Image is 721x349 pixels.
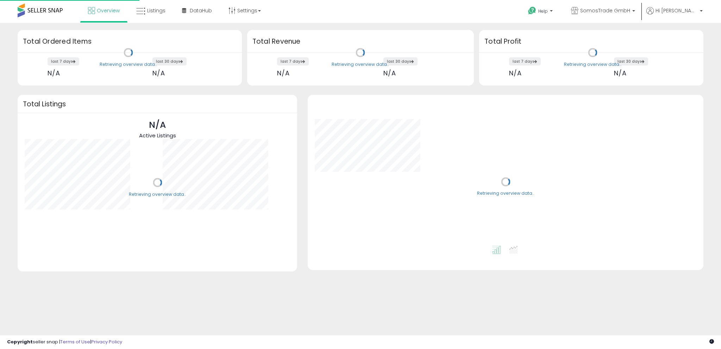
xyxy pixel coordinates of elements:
[528,6,537,15] i: Get Help
[646,7,703,23] a: Hi [PERSON_NAME]
[538,8,548,14] span: Help
[580,7,630,14] span: SomosTrade GmbH
[100,61,157,68] div: Retrieving overview data..
[522,1,560,23] a: Help
[656,7,698,14] span: Hi [PERSON_NAME]
[477,191,534,197] div: Retrieving overview data..
[190,7,212,14] span: DataHub
[564,61,621,68] div: Retrieving overview data..
[129,191,186,198] div: Retrieving overview data..
[332,61,389,68] div: Retrieving overview data..
[97,7,120,14] span: Overview
[147,7,165,14] span: Listings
